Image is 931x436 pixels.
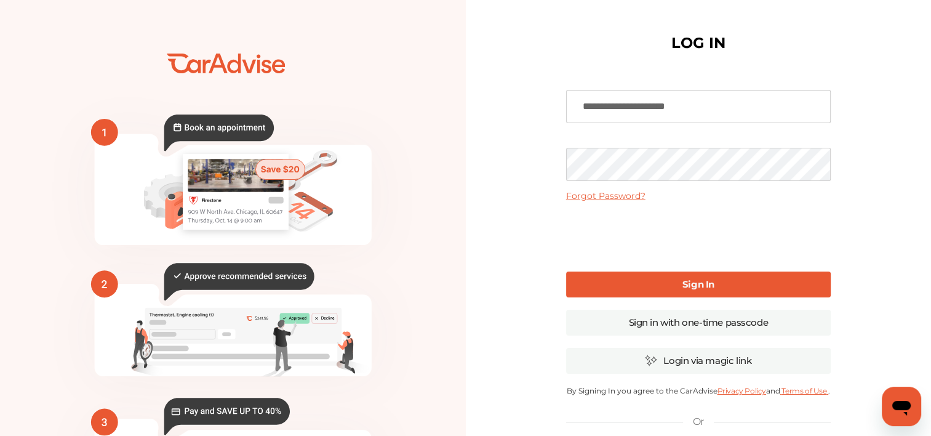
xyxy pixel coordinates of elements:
a: Sign In [566,272,831,297]
h1: LOG IN [671,37,725,49]
iframe: Button to launch messaging window [882,387,921,426]
p: By Signing In you agree to the CarAdvise and . [566,386,831,395]
a: Forgot Password? [566,190,645,201]
img: magic_icon.32c66aac.svg [645,355,657,366]
a: Terms of Use [780,386,828,395]
a: Privacy Policy [717,386,765,395]
b: Sign In [682,278,714,290]
a: Sign in with one-time passcode [566,310,831,336]
p: Or [693,415,704,429]
iframe: reCAPTCHA [605,211,792,259]
a: Login via magic link [566,348,831,374]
